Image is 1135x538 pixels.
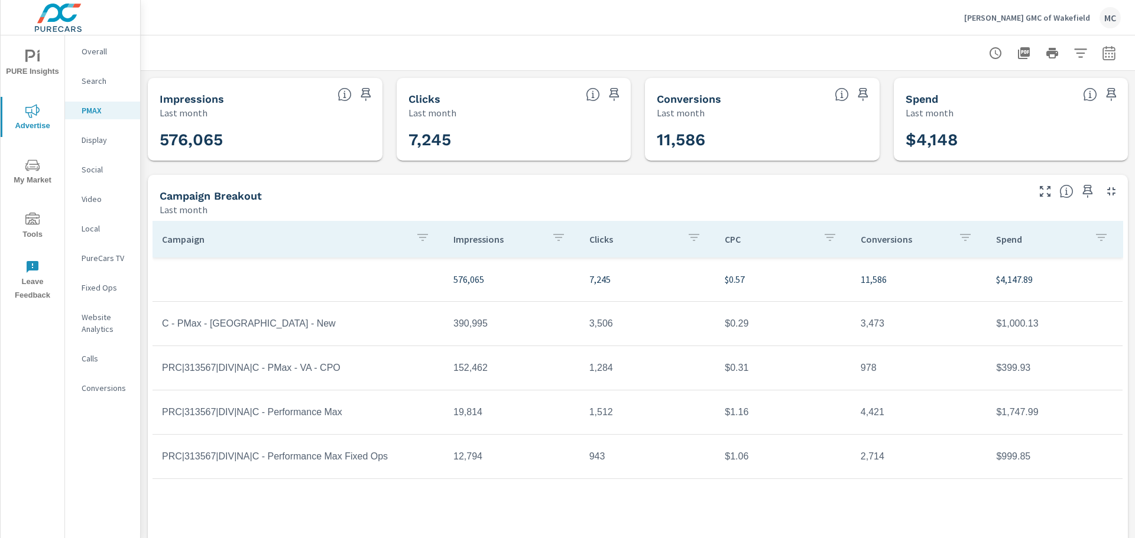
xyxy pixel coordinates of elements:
div: Fixed Ops [65,279,140,296]
div: Calls [65,350,140,367]
p: Campaign [162,233,406,245]
div: nav menu [1,35,64,307]
div: PMAX [65,102,140,119]
td: $999.85 [987,442,1123,471]
div: Conversions [65,379,140,397]
p: Last month [657,106,705,120]
td: 978 [851,353,987,383]
td: 390,995 [444,309,580,338]
span: The number of times an ad was clicked by a consumer. [586,87,600,102]
p: Last month [906,106,954,120]
div: Website Analytics [65,308,140,338]
span: Save this to your personalized report [854,85,873,104]
p: 11,586 [861,272,978,286]
td: 3,506 [580,309,716,338]
p: Calls [82,353,131,364]
p: Clicks [589,233,678,245]
span: The amount of money spent on advertising during the period. [1083,87,1097,102]
button: Select Date Range [1097,41,1121,65]
p: Search [82,75,131,87]
div: Display [65,131,140,149]
span: This is a summary of PMAX performance results by campaign. Each column can be sorted. [1059,184,1074,198]
div: Social [65,161,140,178]
p: $4,147.89 [996,272,1113,286]
h3: 7,245 [408,130,620,150]
p: PMAX [82,105,131,116]
span: Save this to your personalized report [1078,182,1097,201]
div: Local [65,220,140,237]
p: Display [82,134,131,146]
button: Make Fullscreen [1036,182,1055,201]
span: My Market [4,158,61,187]
h3: 11,586 [657,130,868,150]
span: Save this to your personalized report [356,85,375,104]
div: Search [65,72,140,90]
div: MC [1100,7,1121,28]
p: Last month [160,203,207,217]
td: 1,284 [580,353,716,383]
p: Fixed Ops [82,282,131,294]
h3: 576,065 [160,130,371,150]
p: Local [82,223,131,234]
td: 943 [580,442,716,471]
span: Advertise [4,104,61,133]
span: Total Conversions include Actions, Leads and Unmapped. [835,87,849,102]
p: $0.57 [725,272,842,286]
td: 19,814 [444,397,580,427]
td: $0.31 [715,353,851,383]
span: Save this to your personalized report [605,85,624,104]
button: Apply Filters [1069,41,1092,65]
td: 1,512 [580,397,716,427]
td: 12,794 [444,442,580,471]
td: 152,462 [444,353,580,383]
span: The number of times an ad was shown on your behalf. [338,87,352,102]
td: $0.29 [715,309,851,338]
td: PRC|313567|DIV|NA|C - PMax - VA - CPO [153,353,444,383]
h5: Spend [906,93,938,105]
h5: Campaign Breakout [160,190,262,202]
td: 2,714 [851,442,987,471]
p: [PERSON_NAME] GMC of Wakefield [964,12,1090,23]
p: Last month [160,106,207,120]
p: Last month [408,106,456,120]
p: Conversions [82,382,131,394]
td: $1,000.13 [987,309,1123,338]
td: $1.16 [715,397,851,427]
h5: Impressions [160,93,224,105]
td: PRC|313567|DIV|NA|C - Performance Max Fixed Ops [153,442,444,471]
p: Conversions [861,233,949,245]
p: Video [82,193,131,205]
p: 7,245 [589,272,706,286]
td: 4,421 [851,397,987,427]
td: $1.06 [715,442,851,471]
button: Minimize Widget [1102,182,1121,201]
p: PureCars TV [82,252,131,264]
span: PURE Insights [4,50,61,79]
div: Overall [65,43,140,60]
span: Leave Feedback [4,260,61,302]
td: $1,747.99 [987,397,1123,427]
td: $399.93 [987,353,1123,383]
p: Overall [82,45,131,57]
p: Website Analytics [82,311,131,335]
td: C - PMax - [GEOGRAPHIC_DATA] - New [153,309,444,338]
h3: $4,148 [906,130,1117,150]
td: 3,473 [851,309,987,338]
span: Save this to your personalized report [1102,85,1121,104]
h5: Clicks [408,93,440,105]
button: Print Report [1040,41,1064,65]
div: Video [65,190,140,208]
p: Social [82,164,131,175]
button: "Export Report to PDF" [1012,41,1036,65]
td: PRC|313567|DIV|NA|C - Performance Max [153,397,444,427]
p: Spend [996,233,1085,245]
h5: Conversions [657,93,721,105]
div: PureCars TV [65,249,140,267]
p: Impressions [453,233,542,245]
p: 576,065 [453,272,570,286]
p: CPC [725,233,813,245]
span: Tools [4,213,61,242]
